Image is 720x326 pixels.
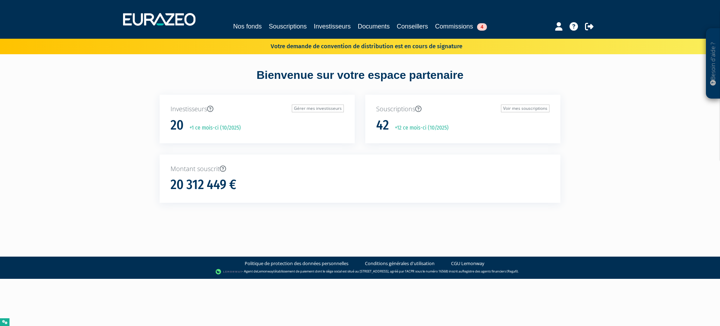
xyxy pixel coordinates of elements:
img: logo-lemonway.png [216,268,243,275]
a: CGU Lemonway [451,260,484,267]
a: Conditions générales d'utilisation [365,260,435,267]
a: Commissions4 [435,21,487,31]
a: Registre des agents financiers (Regafi) [462,269,518,274]
div: - Agent de (établissement de paiement dont le siège social est situé au [STREET_ADDRESS], agréé p... [7,268,713,275]
a: Conseillers [397,21,428,31]
a: Souscriptions [269,21,307,31]
a: Voir mes souscriptions [501,105,549,112]
h1: 20 [171,118,184,133]
a: Documents [358,21,390,31]
p: Votre demande de convention de distribution est en cours de signature [250,40,462,51]
span: 4 [477,23,487,31]
p: Investisseurs [171,105,344,114]
div: Bienvenue sur votre espace partenaire [154,67,566,95]
a: Nos fonds [233,21,262,31]
p: +1 ce mois-ci (10/2025) [185,124,241,132]
p: Montant souscrit [171,164,549,174]
h1: 42 [376,118,389,133]
a: Investisseurs [314,21,351,31]
a: Lemonway [257,269,274,274]
p: Souscriptions [376,105,549,114]
p: Besoin d'aide ? [709,32,717,95]
h1: 20 312 449 € [171,177,236,192]
a: Gérer mes investisseurs [292,105,344,112]
a: Politique de protection des données personnelles [245,260,348,267]
p: +12 ce mois-ci (10/2025) [390,124,449,132]
img: 1732889491-logotype_eurazeo_blanc_rvb.png [123,13,195,26]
